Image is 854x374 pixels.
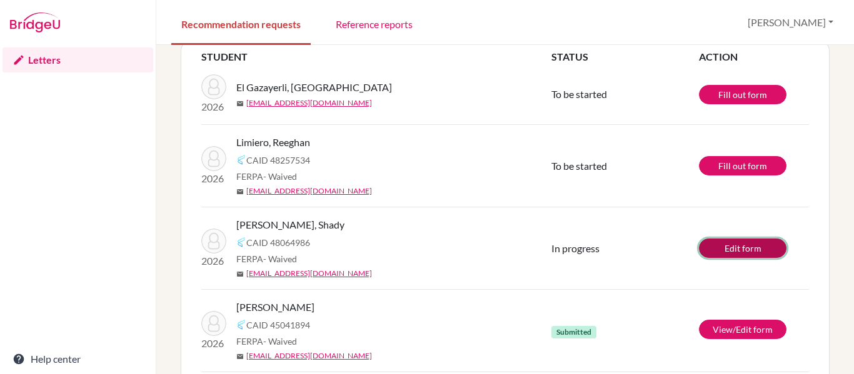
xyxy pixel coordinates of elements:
[263,171,297,182] span: - Waived
[201,74,226,99] img: El Gazayerli, Mourad
[3,347,153,372] a: Help center
[246,318,310,332] span: CAID 45041894
[742,11,839,34] button: [PERSON_NAME]
[236,135,310,150] span: Limiero, Reeghan
[236,80,392,95] span: El Gazayerli, [GEOGRAPHIC_DATA]
[246,185,372,197] a: [EMAIL_ADDRESS][DOMAIN_NAME]
[201,99,226,114] p: 2026
[201,229,226,253] img: Hossain, Shady
[236,320,246,330] img: Common App logo
[246,236,310,249] span: CAID 48064986
[699,239,786,258] a: Edit form
[10,12,60,32] img: Bridge-U
[236,155,246,165] img: Common App logo
[201,171,226,186] p: 2026
[699,320,786,339] a: View/Edit form
[236,335,297,348] span: FERPA
[236,188,244,195] span: mail
[171,2,311,45] a: Recommendation requests
[246,268,372,279] a: [EMAIL_ADDRESS][DOMAIN_NAME]
[551,88,607,100] span: To be started
[236,270,244,278] span: mail
[236,300,314,315] span: [PERSON_NAME]
[246,350,372,362] a: [EMAIL_ADDRESS][DOMAIN_NAME]
[263,253,297,264] span: - Waived
[201,146,226,171] img: Limiero, Reeghan
[236,252,297,265] span: FERPA
[263,336,297,347] span: - Waived
[551,160,607,172] span: To be started
[551,326,596,338] span: Submitted
[3,47,153,72] a: Letters
[699,85,786,104] a: Fill out form
[551,242,600,254] span: In progress
[236,217,344,232] span: [PERSON_NAME], Shady
[236,237,246,247] img: Common App logo
[236,100,244,107] span: mail
[201,49,551,64] th: STUDENT
[246,154,310,167] span: CAID 48257534
[326,2,423,45] a: Reference reports
[551,49,699,64] th: STATUS
[201,253,226,268] p: 2026
[201,311,226,336] img: Atwa, Karim
[699,49,809,64] th: ACTION
[236,353,244,360] span: mail
[236,170,297,183] span: FERPA
[699,156,786,175] a: Fill out form
[246,97,372,109] a: [EMAIL_ADDRESS][DOMAIN_NAME]
[201,336,226,351] p: 2026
